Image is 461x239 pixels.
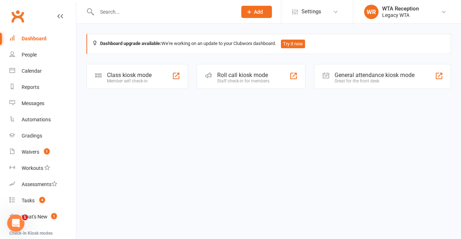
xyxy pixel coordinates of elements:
a: Calendar [9,63,76,79]
div: Class kiosk mode [107,72,152,78]
div: Staff check-in for members [217,78,269,84]
div: Waivers [22,149,39,155]
button: Add [241,6,272,18]
a: Dashboard [9,31,76,47]
a: Workouts [9,160,76,176]
div: Great for the front desk [335,78,415,84]
span: 4 [39,197,45,203]
div: Member self check-in [107,78,152,84]
div: General attendance kiosk mode [335,72,415,78]
a: Automations [9,112,76,128]
div: Reports [22,84,39,90]
a: Reports [9,79,76,95]
div: We're working on an update to your Clubworx dashboard. [86,34,451,54]
a: Gradings [9,128,76,144]
strong: Dashboard upgrade available: [100,41,161,46]
button: Try it now [281,40,305,48]
span: Add [254,9,263,15]
div: Calendar [22,68,42,74]
div: Gradings [22,133,42,139]
div: Workouts [22,165,43,171]
div: Roll call kiosk mode [217,72,269,78]
div: People [22,52,37,58]
div: Dashboard [22,36,46,41]
input: Search... [95,7,232,17]
a: Waivers 1 [9,144,76,160]
a: Tasks 4 [9,193,76,209]
span: 1 [51,213,57,219]
div: Automations [22,117,51,122]
span: 1 [44,148,50,154]
div: Tasks [22,198,35,203]
div: Messages [22,100,44,106]
a: Messages [9,95,76,112]
span: Settings [301,4,321,20]
div: Assessments [22,181,57,187]
div: WTA Reception [382,5,419,12]
a: People [9,47,76,63]
span: 1 [22,215,28,220]
div: Legacy WTA [382,12,419,18]
div: WR [364,5,379,19]
div: What's New [22,214,48,220]
a: What's New1 [9,209,76,225]
a: Clubworx [9,7,27,25]
a: Assessments [9,176,76,193]
iframe: Intercom live chat [7,215,24,232]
